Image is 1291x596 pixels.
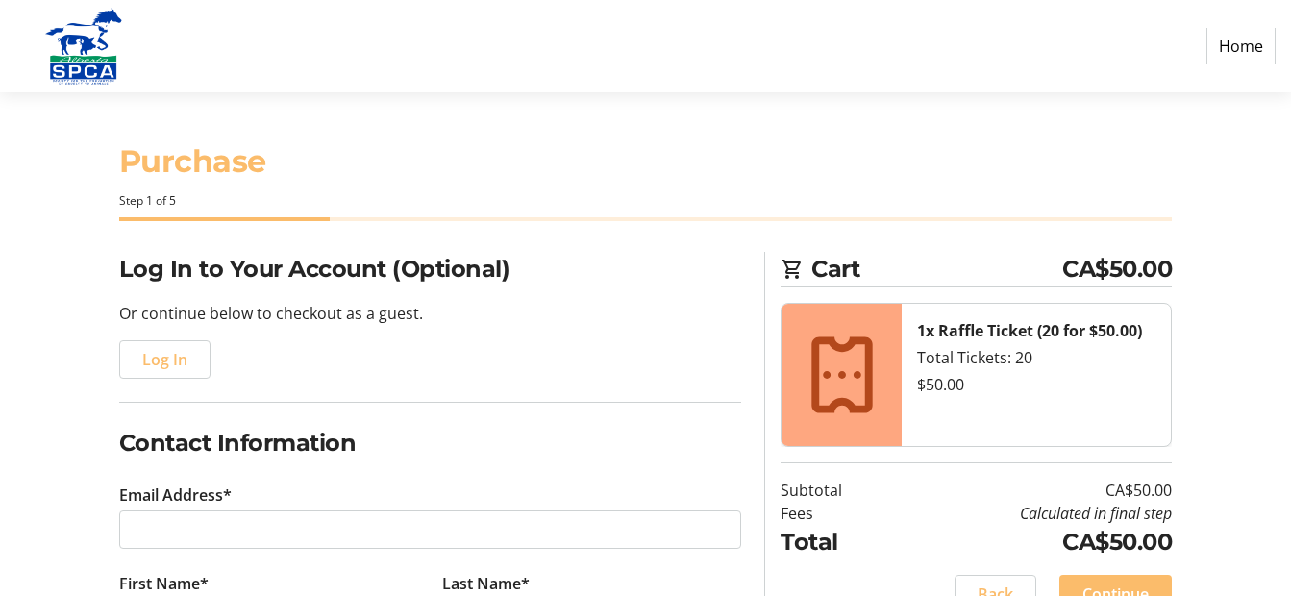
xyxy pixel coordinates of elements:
[894,479,1172,502] td: CA$50.00
[119,484,232,507] label: Email Address*
[119,426,742,460] h2: Contact Information
[781,479,893,502] td: Subtotal
[119,302,742,325] p: Or continue below to checkout as a guest.
[442,572,530,595] label: Last Name*
[894,525,1172,559] td: CA$50.00
[781,502,893,525] td: Fees
[917,373,1155,396] div: $50.00
[119,252,742,286] h2: Log In to Your Account (Optional)
[119,192,1172,210] div: Step 1 of 5
[119,138,1172,185] h1: Purchase
[119,340,211,379] button: Log In
[917,346,1155,369] div: Total Tickets: 20
[142,348,187,371] span: Log In
[811,252,1062,286] span: Cart
[781,525,893,559] td: Total
[917,320,1142,341] strong: 1x Raffle Ticket (20 for $50.00)
[1206,28,1276,64] a: Home
[894,502,1172,525] td: Calculated in final step
[15,8,152,85] img: Alberta SPCA's Logo
[1062,252,1172,286] span: CA$50.00
[119,572,209,595] label: First Name*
